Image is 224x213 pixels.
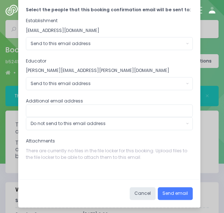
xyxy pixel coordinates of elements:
[26,98,193,130] div: Additional email address
[26,144,193,164] p: There are currently no files in the file locker for this booking. Upload files to the file locker...
[26,58,193,90] div: Educator
[31,80,184,87] div: Send to this email address
[26,117,193,130] button: Do not send to this email address
[31,40,184,47] div: Send to this email address
[5,5,21,16] img: Logo
[26,138,193,164] div: Attachments
[158,187,193,200] button: Send email
[26,37,193,50] button: Send to this email address
[26,77,193,90] button: Send to this email address
[26,17,193,50] div: Establishment
[130,187,156,200] button: Cancel
[31,120,184,127] div: Do not send to this email address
